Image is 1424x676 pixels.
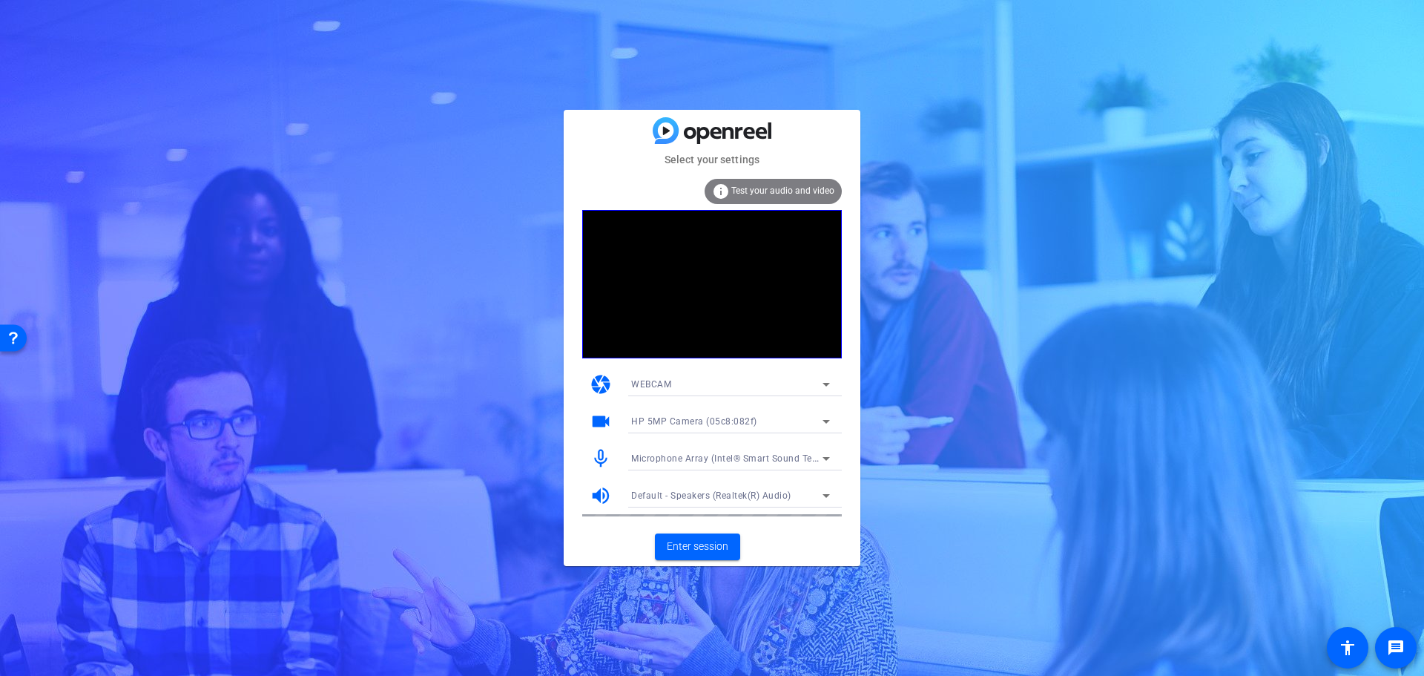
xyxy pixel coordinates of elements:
span: Test your audio and video [731,186,834,196]
mat-icon: message [1387,639,1405,657]
mat-icon: mic_none [590,447,612,470]
mat-icon: videocam [590,410,612,433]
mat-icon: camera [590,373,612,396]
span: Microphone Array (Intel® Smart Sound Technology for Digital Microphones) [631,452,960,464]
span: Enter session [667,539,728,554]
mat-icon: accessibility [1339,639,1357,657]
button: Enter session [655,534,740,560]
img: blue-gradient.svg [653,117,771,143]
span: HP 5MP Camera (05c8:082f) [631,416,757,427]
mat-card-subtitle: Select your settings [564,151,860,168]
span: Default - Speakers (Realtek(R) Audio) [631,490,791,501]
span: WEBCAM [631,379,671,390]
mat-icon: info [712,183,730,200]
mat-icon: volume_up [590,485,612,507]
